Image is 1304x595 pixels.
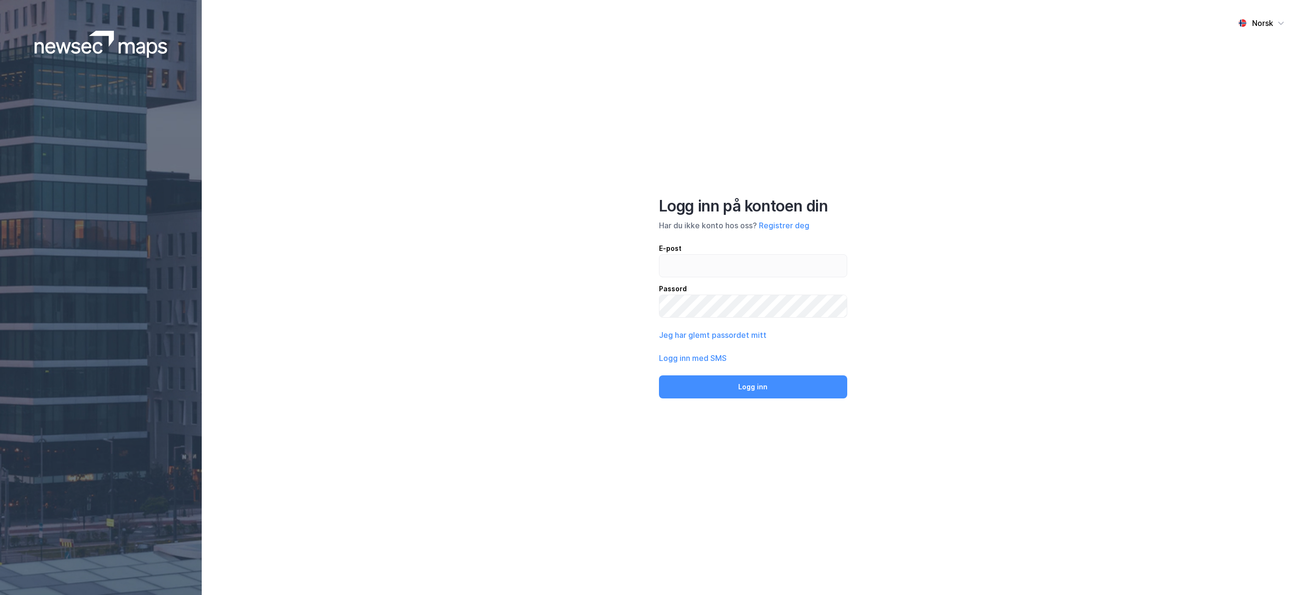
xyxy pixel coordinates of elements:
button: Registrer deg [759,220,809,231]
button: Logg inn med SMS [659,352,727,364]
button: Jeg har glemt passordet mitt [659,329,767,341]
div: Logg inn på kontoen din [659,197,847,216]
div: E-post [659,243,847,254]
div: Passord [659,283,847,295]
div: Norsk [1252,17,1273,29]
img: logoWhite.bf58a803f64e89776f2b079ca2356427.svg [35,31,168,58]
div: Har du ikke konto hos oss? [659,220,847,231]
button: Logg inn [659,375,847,398]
